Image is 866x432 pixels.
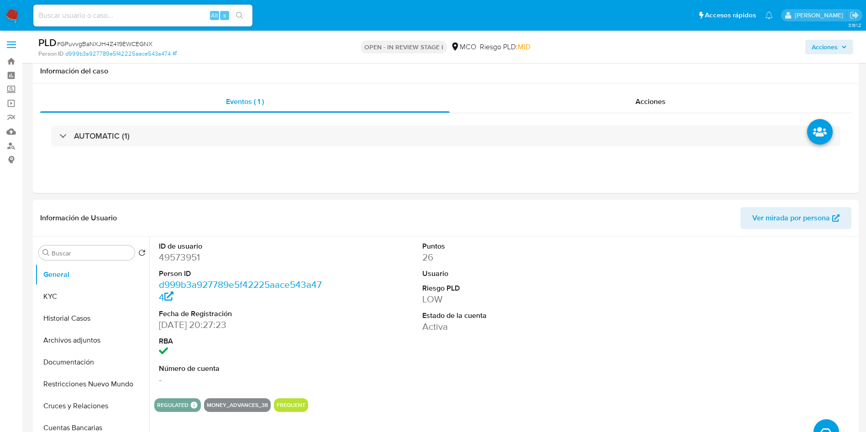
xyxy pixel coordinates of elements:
[159,269,325,279] dt: Person ID
[65,50,177,58] a: d999b3a927789e5f42225aace543a474
[812,40,838,54] span: Acciones
[422,251,589,264] dd: 26
[38,35,57,50] b: PLD
[159,318,325,331] dd: [DATE] 20:27:23
[35,286,149,307] button: KYC
[35,395,149,417] button: Cruces y Relaciones
[57,39,152,48] span: # GPuvvgBaNXJH4Z419EWCEGNX
[740,207,851,229] button: Ver mirada por persona
[159,336,325,346] dt: RBA
[159,373,325,386] dd: -
[52,249,131,257] input: Buscar
[35,307,149,329] button: Historial Casos
[480,42,530,52] span: Riesgo PLD:
[159,309,325,319] dt: Fecha de Registración
[211,11,218,20] span: Alt
[159,364,325,374] dt: Número de cuenta
[635,96,666,107] span: Acciones
[159,251,325,264] dd: 49573951
[35,373,149,395] button: Restricciones Nuevo Mundo
[422,283,589,293] dt: Riesgo PLD
[422,293,589,306] dd: LOW
[159,278,322,304] a: d999b3a927789e5f42225aace543a474
[752,207,830,229] span: Ver mirada por persona
[765,11,773,19] a: Notificaciones
[422,311,589,321] dt: Estado de la cuenta
[850,10,859,20] a: Salir
[230,9,249,22] button: search-icon
[35,264,149,286] button: General
[35,329,149,351] button: Archivos adjuntos
[805,40,853,54] button: Acciones
[51,125,840,146] div: AUTOMATIC (1)
[40,213,117,223] h1: Información de Usuario
[38,50,63,58] b: Person ID
[35,351,149,373] button: Documentación
[705,10,756,20] span: Accesos rápidos
[159,241,325,251] dt: ID de usuario
[226,96,264,107] span: Eventos ( 1 )
[422,269,589,279] dt: Usuario
[518,42,530,52] span: MID
[40,67,851,76] h1: Información del caso
[33,10,252,21] input: Buscar usuario o caso...
[42,249,50,256] button: Buscar
[422,241,589,251] dt: Puntos
[74,131,130,141] h3: AUTOMATIC (1)
[138,249,146,259] button: Volver al orden por defecto
[795,11,846,20] p: damian.rodriguez@mercadolibre.com
[451,42,476,52] div: MCO
[361,41,447,53] p: OPEN - IN REVIEW STAGE I
[422,320,589,333] dd: Activa
[223,11,226,20] span: s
